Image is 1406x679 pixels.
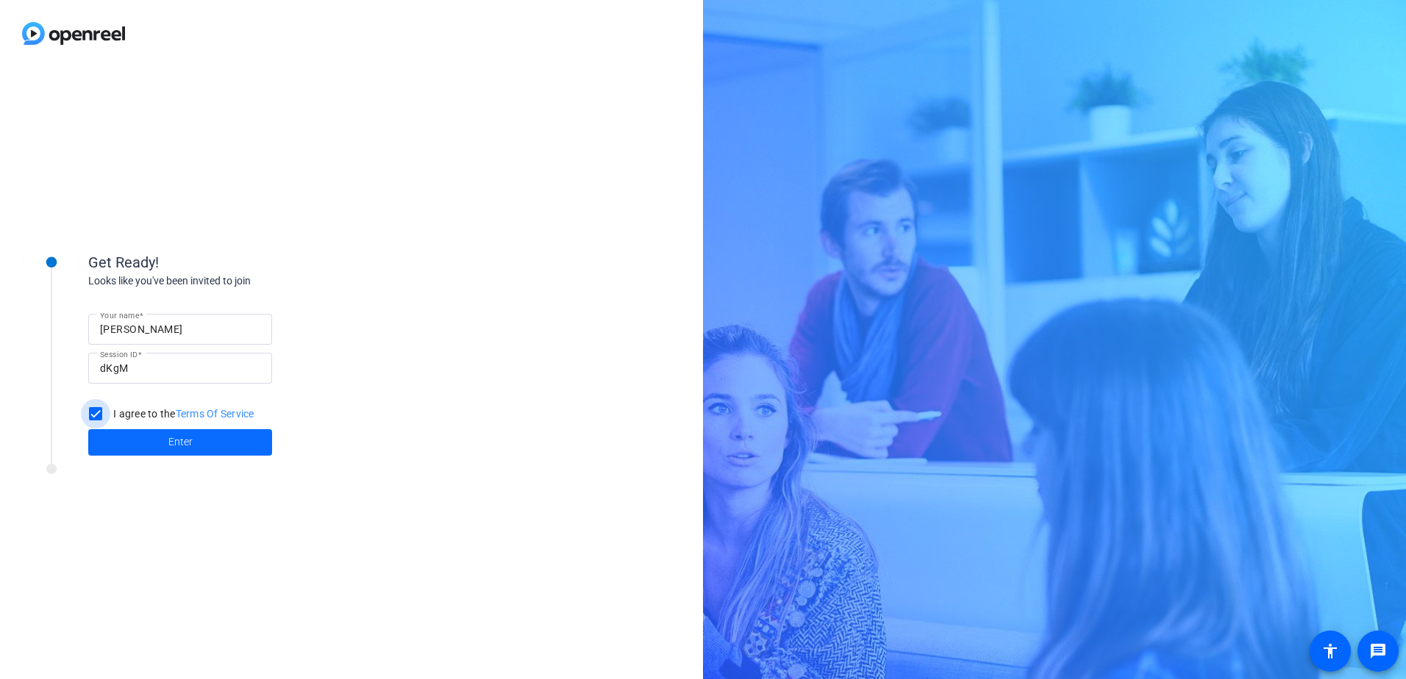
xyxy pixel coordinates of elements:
[88,273,382,289] div: Looks like you've been invited to join
[88,429,272,456] button: Enter
[100,311,139,320] mat-label: Your name
[100,350,138,359] mat-label: Session ID
[88,251,382,273] div: Get Ready!
[1369,642,1387,660] mat-icon: message
[168,434,193,450] span: Enter
[110,406,254,421] label: I agree to the
[1321,642,1339,660] mat-icon: accessibility
[176,408,254,420] a: Terms Of Service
